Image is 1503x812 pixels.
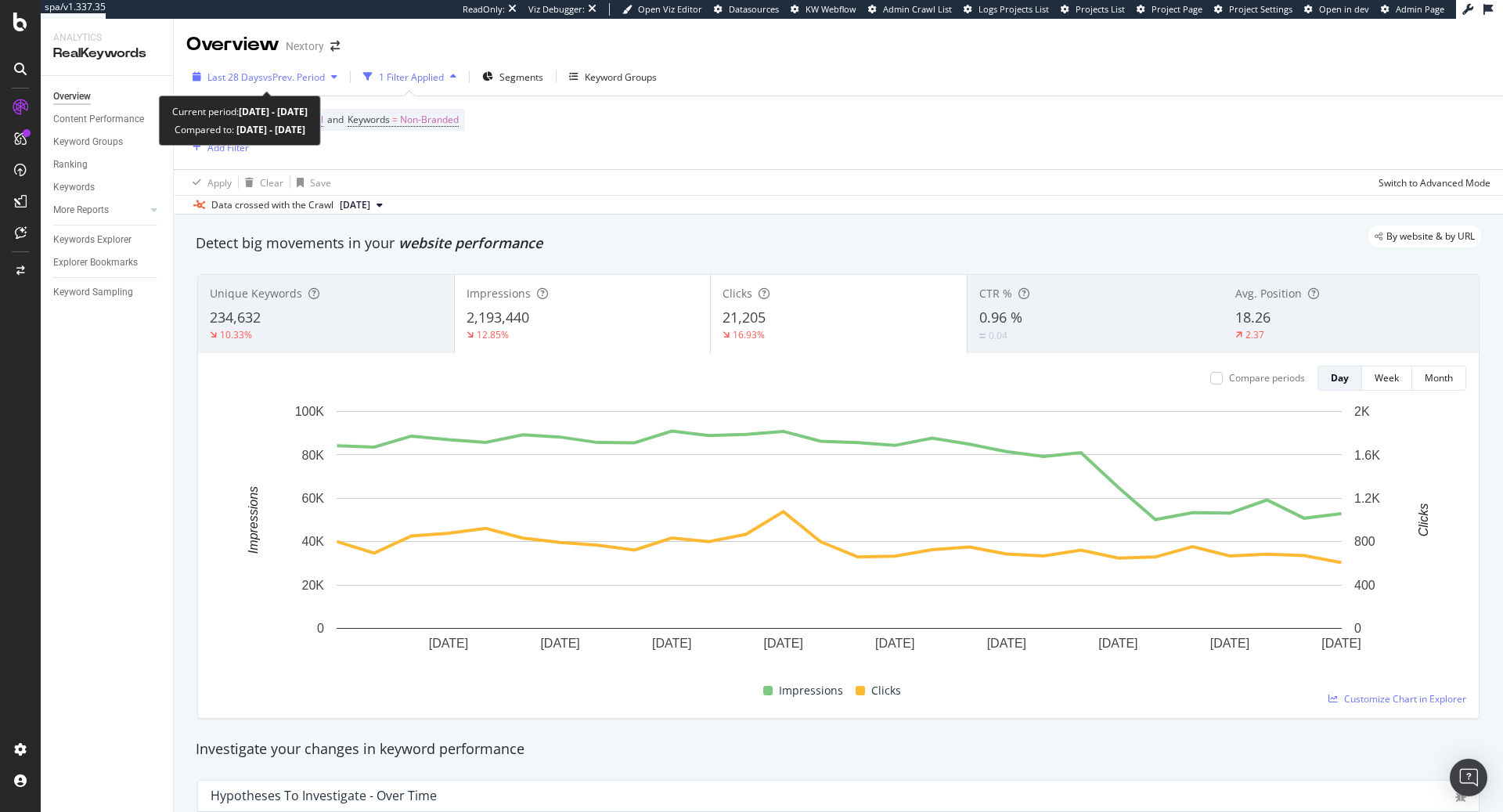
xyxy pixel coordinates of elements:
[1375,371,1399,384] div: Week
[964,3,1049,16] a: Logs Projects List
[211,788,437,803] div: Hypotheses to Investigate - Over Time
[979,3,1049,15] span: Logs Projects List
[260,176,283,189] div: Clear
[186,138,249,157] button: Add Filter
[207,70,263,84] span: Last 28 Days
[540,637,579,650] text: [DATE]
[1362,366,1412,391] button: Week
[1379,176,1490,189] div: Switch to Advanced Mode
[317,622,324,635] text: 0
[330,41,340,52] div: arrow-right-arrow-left
[239,105,308,118] b: [DATE] - [DATE]
[723,308,766,327] span: 21,205
[53,284,133,301] div: Keyword Sampling
[723,286,752,301] span: Clicks
[53,134,123,150] div: Keyword Groups
[295,405,325,418] text: 100K
[290,170,331,195] button: Save
[1229,3,1292,15] span: Project Settings
[1455,791,1466,802] div: bug
[53,157,88,173] div: Ranking
[585,70,657,84] div: Keyword Groups
[263,70,325,84] span: vs Prev. Period
[53,284,162,301] a: Keyword Sampling
[286,38,324,54] div: Nextory
[1331,371,1349,384] div: Day
[196,739,1481,760] div: Investigate your changes in keyword performance
[1425,371,1453,384] div: Month
[340,198,370,212] span: 2025 Sep. 18th
[875,637,914,650] text: [DATE]
[207,176,232,189] div: Apply
[1152,3,1202,15] span: Project Page
[210,308,261,327] span: 234,632
[211,198,333,212] div: Data crossed with the Crawl
[211,403,1467,676] svg: A chart.
[989,329,1007,342] div: 0.04
[1229,371,1305,384] div: Compare periods
[1076,3,1125,15] span: Projects List
[186,64,344,89] button: Last 28 DaysvsPrev. Period
[1321,637,1361,650] text: [DATE]
[348,113,390,126] span: Keywords
[1381,3,1444,16] a: Admin Page
[1354,492,1380,505] text: 1.2K
[186,31,279,58] div: Overview
[806,3,856,15] span: KW Webflow
[791,3,856,16] a: KW Webflow
[979,334,986,338] img: Equal
[175,121,305,139] div: Compared to:
[979,308,1022,327] span: 0.96 %
[1354,579,1375,592] text: 400
[1417,503,1430,537] text: Clicks
[1344,692,1466,706] span: Customize Chart in Explorer
[234,123,305,136] b: [DATE] - [DATE]
[53,88,91,105] div: Overview
[563,64,663,89] button: Keyword Groups
[1235,286,1302,301] span: Avg. Position
[1210,637,1249,650] text: [DATE]
[477,328,509,341] div: 12.85%
[53,202,109,218] div: More Reports
[1319,3,1369,15] span: Open in dev
[638,3,702,15] span: Open Viz Editor
[302,492,325,505] text: 60K
[172,103,308,121] div: Current period:
[53,134,162,150] a: Keyword Groups
[1328,692,1466,706] a: Customize Chart in Explorer
[1214,3,1292,16] a: Project Settings
[1396,3,1444,15] span: Admin Page
[220,328,252,341] div: 10.33%
[392,113,398,126] span: =
[207,141,249,154] div: Add Filter
[1354,535,1375,548] text: 800
[979,286,1012,301] span: CTR %
[779,681,843,700] span: Impressions
[1304,3,1369,16] a: Open in dev
[302,579,325,592] text: 20K
[1354,622,1361,635] text: 0
[53,31,160,45] div: Analytics
[1354,405,1370,418] text: 2K
[1098,637,1137,650] text: [DATE]
[302,448,325,461] text: 80K
[327,113,344,126] span: and
[1412,366,1466,391] button: Month
[53,157,162,173] a: Ranking
[733,328,765,341] div: 16.93%
[467,286,531,301] span: Impressions
[53,111,144,128] div: Content Performance
[310,176,331,189] div: Save
[53,179,162,196] a: Keywords
[400,109,459,131] span: Non-Branded
[622,3,702,16] a: Open Viz Editor
[53,45,160,63] div: RealKeywords
[764,637,803,650] text: [DATE]
[1386,232,1475,241] span: By website & by URL
[476,64,550,89] button: Segments
[528,3,585,16] div: Viz Debugger:
[868,3,952,16] a: Admin Crawl List
[333,196,389,215] button: [DATE]
[53,232,162,248] a: Keywords Explorer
